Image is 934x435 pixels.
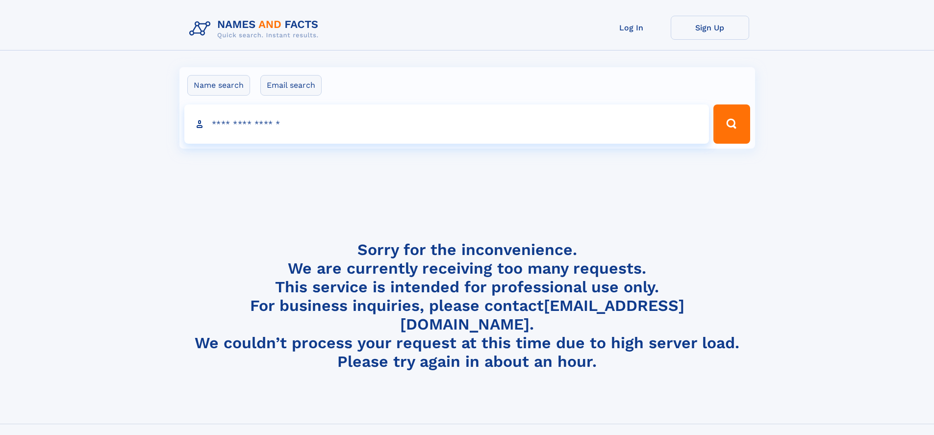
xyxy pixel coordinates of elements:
[400,296,684,333] a: [EMAIL_ADDRESS][DOMAIN_NAME]
[592,16,671,40] a: Log In
[671,16,749,40] a: Sign Up
[185,16,327,42] img: Logo Names and Facts
[185,240,749,371] h4: Sorry for the inconvenience. We are currently receiving too many requests. This service is intend...
[713,104,750,144] button: Search Button
[187,75,250,96] label: Name search
[184,104,709,144] input: search input
[260,75,322,96] label: Email search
